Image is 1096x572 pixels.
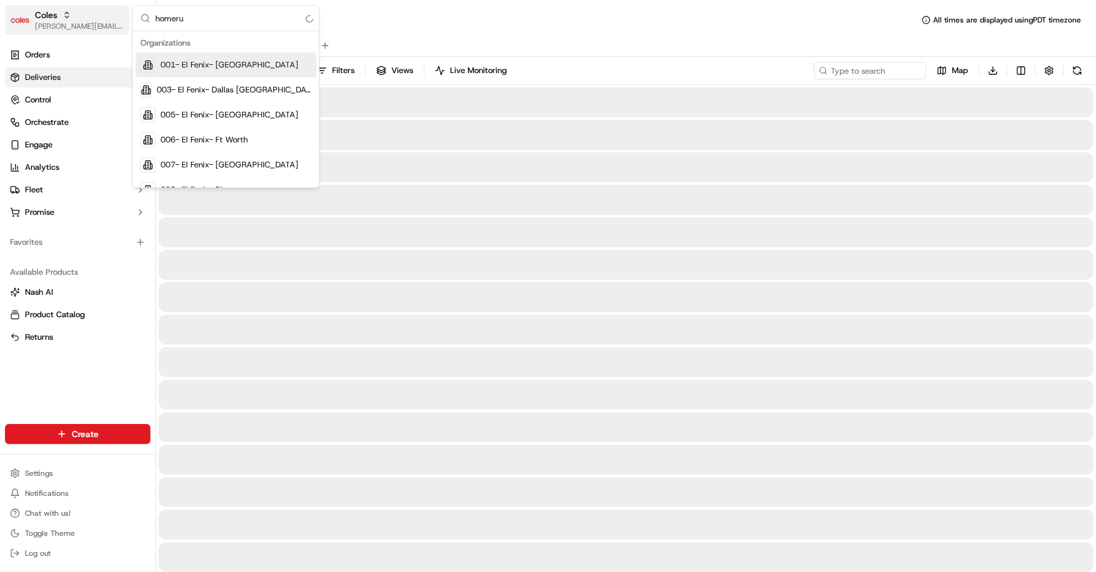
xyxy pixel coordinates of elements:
[10,332,145,343] a: Returns
[814,62,926,79] input: Type to search
[25,139,52,150] span: Engage
[371,62,419,79] button: Views
[124,309,151,318] span: Pylon
[5,45,150,65] a: Orders
[7,274,100,296] a: 📗Knowledge Base
[39,227,101,237] span: [PERSON_NAME]
[110,227,136,237] span: [DATE]
[25,227,35,237] img: 1736555255976-a54dd68f-1ca7-489b-9aae-adbdc363a1c4
[5,525,150,542] button: Toggle Theme
[160,134,248,145] span: 006- El Fenix- Ft Worth
[160,109,298,121] span: 005- El Fenix- [GEOGRAPHIC_DATA]
[1069,62,1086,79] button: Refresh
[10,287,145,298] a: Nash AI
[391,65,413,76] span: Views
[25,49,50,61] span: Orders
[25,184,43,195] span: Fleet
[25,117,69,128] span: Orchestrate
[135,34,316,52] div: Organizations
[157,84,311,96] span: 003- El Fenix- Dallas [GEOGRAPHIC_DATA][PERSON_NAME]
[25,468,53,478] span: Settings
[5,465,150,482] button: Settings
[160,159,298,170] span: 007- El Fenix- [GEOGRAPHIC_DATA]
[25,309,85,320] span: Product Catalog
[5,424,150,444] button: Create
[5,157,150,177] a: Analytics
[35,9,57,21] button: Coles
[25,488,69,498] span: Notifications
[160,184,235,195] span: 008- El Fenix- Plano
[25,279,95,291] span: Knowledge Base
[12,181,32,201] img: Asif Zaman Khan
[35,21,124,31] button: [PERSON_NAME][EMAIL_ADDRESS][DOMAIN_NAME]
[100,274,205,296] a: 💻API Documentation
[104,193,108,203] span: •
[5,262,150,282] div: Available Products
[5,545,150,562] button: Log out
[155,6,311,31] input: Search...
[12,162,84,172] div: Past conversations
[88,308,151,318] a: Powered byPylon
[5,305,150,325] button: Product Catalog
[5,202,150,222] button: Promise
[931,62,974,79] button: Map
[25,508,71,518] span: Chat with us!
[72,428,99,440] span: Create
[5,485,150,502] button: Notifications
[56,119,205,131] div: Start new chat
[104,227,108,237] span: •
[5,5,129,35] button: ColesColes[PERSON_NAME][EMAIL_ADDRESS][DOMAIN_NAME]
[10,10,30,30] img: Coles
[25,332,53,343] span: Returns
[212,122,227,137] button: Start new chat
[12,119,35,141] img: 1736555255976-a54dd68f-1ca7-489b-9aae-adbdc363a1c4
[25,162,59,173] span: Analytics
[933,15,1081,25] span: All times are displayed using PDT timezone
[5,90,150,110] button: Control
[429,62,512,79] button: Live Monitoring
[450,65,507,76] span: Live Monitoring
[5,232,150,252] div: Favorites
[56,131,172,141] div: We're available if you need us!
[133,31,319,187] div: Suggestions
[5,67,150,87] a: Deliveries
[5,180,150,200] button: Fleet
[5,112,150,132] button: Orchestrate
[25,207,54,218] span: Promise
[26,119,49,141] img: 9348399581014_9c7cce1b1fe23128a2eb_72.jpg
[12,215,32,235] img: Ben Goodger
[160,59,298,71] span: 001- El Fenix- [GEOGRAPHIC_DATA]
[193,159,227,174] button: See all
[25,194,35,204] img: 1736555255976-a54dd68f-1ca7-489b-9aae-adbdc363a1c4
[25,528,75,538] span: Toggle Theme
[332,65,355,76] span: Filters
[12,49,227,69] p: Welcome 👋
[118,279,200,291] span: API Documentation
[12,280,22,290] div: 📗
[5,327,150,347] button: Returns
[25,72,61,83] span: Deliveries
[25,94,51,106] span: Control
[5,282,150,302] button: Nash AI
[5,135,150,155] button: Engage
[25,287,53,298] span: Nash AI
[12,12,37,37] img: Nash
[39,193,101,203] span: [PERSON_NAME]
[32,80,225,93] input: Got a question? Start typing here...
[25,548,51,558] span: Log out
[105,280,115,290] div: 💻
[10,309,145,320] a: Product Catalog
[952,65,968,76] span: Map
[311,62,360,79] button: Filters
[5,505,150,522] button: Chat with us!
[110,193,136,203] span: [DATE]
